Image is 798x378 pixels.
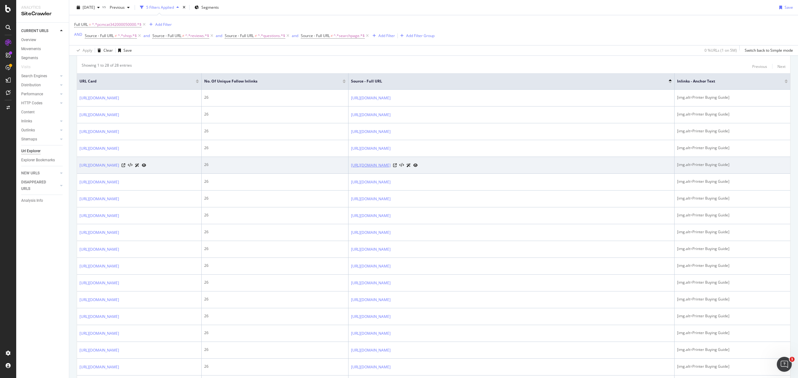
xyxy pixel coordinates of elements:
[122,163,125,167] a: Visit Online Page
[204,330,346,336] div: 26
[398,32,435,40] button: Add Filter Group
[107,2,132,12] button: Previous
[677,95,788,100] div: [img.alt=Printer Buying Guide]
[677,246,788,252] div: [img.alt=Printer Buying Guide]
[146,5,174,10] div: 5 Filters Applied
[399,163,404,168] button: View HTML Source
[74,31,82,37] button: AND
[118,31,137,40] span: ^.*shop.*$
[74,32,82,37] div: AND
[351,347,391,353] a: [URL][DOMAIN_NAME]
[406,33,435,38] div: Add Filter Group
[107,5,125,10] span: Previous
[677,280,788,285] div: [img.alt=Printer Buying Guide]
[95,45,113,55] button: Clear
[785,5,793,10] div: Save
[79,129,119,135] a: [URL][DOMAIN_NAME]
[147,21,172,28] button: Add Filter
[79,314,119,320] a: [URL][DOMAIN_NAME]
[677,313,788,319] div: [img.alt=Printer Buying Guide]
[79,364,119,370] a: [URL][DOMAIN_NAME]
[351,112,391,118] a: [URL][DOMAIN_NAME]
[79,112,119,118] a: [URL][DOMAIN_NAME]
[413,162,418,168] a: URL Inspection
[204,263,346,268] div: 26
[204,280,346,285] div: 26
[292,33,298,38] div: and
[677,162,788,168] div: [img.alt=Printer Buying Guide]
[204,179,346,184] div: 26
[677,145,788,151] div: [img.alt=Printer Buying Guide]
[137,2,181,12] button: 5 Filters Applied
[255,33,257,38] span: ≠
[21,179,53,192] div: DISAPPEARED URLS
[777,63,786,70] button: Next
[79,145,119,152] a: [URL][DOMAIN_NAME]
[79,229,119,236] a: [URL][DOMAIN_NAME]
[21,157,65,163] a: Explorer Bookmarks
[204,145,346,151] div: 26
[21,100,42,106] div: HTTP Codes
[21,179,58,192] a: DISAPPEARED URLS
[677,212,788,218] div: [img.alt=Printer Buying Guide]
[21,46,65,52] a: Movements
[752,64,767,69] div: Previous
[79,246,119,253] a: [URL][DOMAIN_NAME]
[21,82,58,88] a: Distribution
[21,91,43,97] div: Performance
[21,73,58,79] a: Search Engines
[21,118,58,125] a: Inlinks
[21,5,64,10] div: Analytics
[370,32,395,40] button: Add Filter
[204,246,346,252] div: 26
[103,48,113,53] div: Clear
[181,4,187,11] div: times
[351,78,659,84] span: Source - Full URL
[777,64,786,69] div: Next
[677,78,775,84] span: Inlinks - Anchor Text
[351,246,391,253] a: [URL][DOMAIN_NAME]
[79,263,119,269] a: [URL][DOMAIN_NAME]
[182,33,185,38] span: ≠
[185,31,209,40] span: ^.*reviews.*$
[21,64,31,70] div: Visits
[21,37,65,43] a: Overview
[21,109,35,116] div: Content
[677,330,788,336] div: [img.alt=Printer Buying Guide]
[351,95,391,101] a: [URL][DOMAIN_NAME]
[21,136,37,143] div: Sitemaps
[21,136,58,143] a: Sitemaps
[204,78,333,84] span: No. of Unique Follow Inlinks
[204,111,346,117] div: 26
[752,63,767,70] button: Previous
[351,364,391,370] a: [URL][DOMAIN_NAME]
[74,2,102,12] button: [DATE]
[790,357,795,362] span: 1
[677,296,788,302] div: [img.alt=Printer Buying Guide]
[21,28,58,34] a: CURRENT URLS
[21,157,55,163] div: Explorer Bookmarks
[677,128,788,134] div: [img.alt=Printer Buying Guide]
[115,33,117,38] span: ≠
[79,179,119,185] a: [URL][DOMAIN_NAME]
[74,45,92,55] button: Apply
[21,10,64,17] div: SiteCrawler
[742,45,793,55] button: Switch back to Simple mode
[142,162,146,168] a: URL Inspection
[204,313,346,319] div: 26
[79,330,119,337] a: [URL][DOMAIN_NAME]
[74,22,88,27] span: Full URL
[21,37,36,43] div: Overview
[21,197,43,204] div: Analysis Info
[334,31,365,40] span: ^.*searchpage.*$
[79,196,119,202] a: [URL][DOMAIN_NAME]
[21,148,65,154] a: Url Explorer
[704,48,737,53] div: 0 % URLs ( 1 on 5M )
[351,229,391,236] a: [URL][DOMAIN_NAME]
[216,33,222,39] button: and
[135,162,139,168] a: AI Url Details
[777,357,792,372] iframe: Intercom live chat
[204,95,346,100] div: 26
[21,55,38,61] div: Segments
[116,45,132,55] button: Save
